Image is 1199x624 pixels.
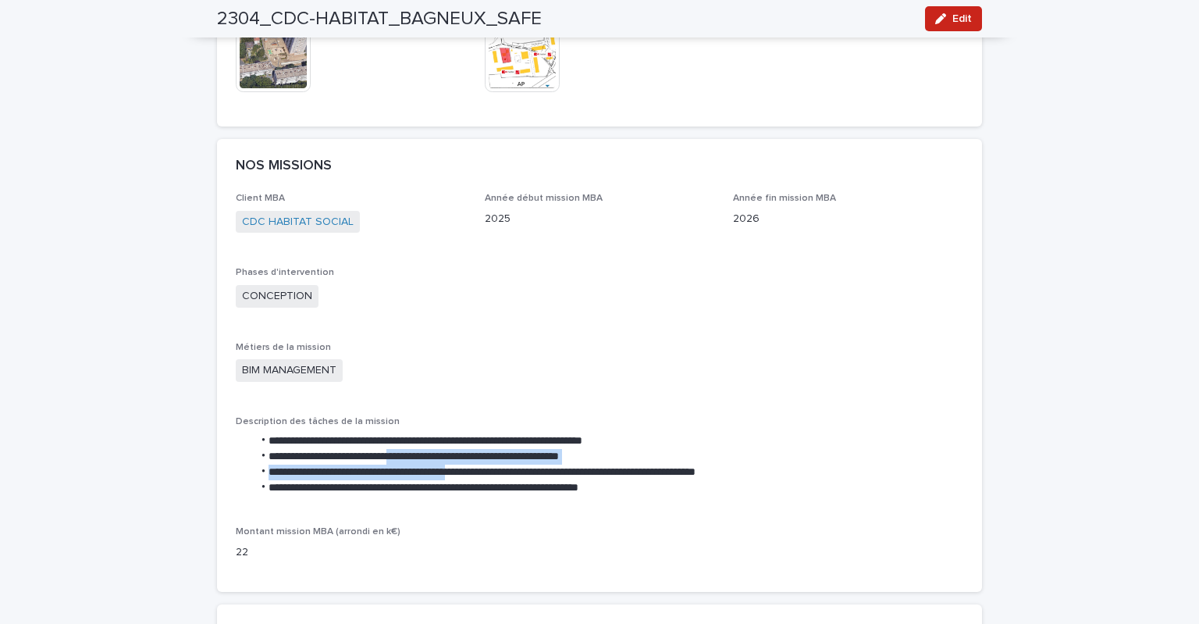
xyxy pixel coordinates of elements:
[485,194,603,203] span: Année début mission MBA
[236,527,400,537] span: Montant mission MBA (arrondi en k€)
[925,6,982,31] button: Edit
[217,8,542,30] h2: 2304_CDC-HABITAT_BAGNEUX_SAFE
[236,544,466,561] p: 22
[236,343,331,352] span: Métiers de la mission
[236,359,343,382] span: BIM MANAGEMENT
[236,194,285,203] span: Client MBA
[236,417,400,426] span: Description des tâches de la mission
[236,285,318,308] span: CONCEPTION
[242,214,354,230] a: CDC HABITAT SOCIAL
[236,158,332,175] h2: NOS MISSIONS
[236,268,334,277] span: Phases d'intervention
[733,211,963,227] p: 2026
[485,211,715,227] p: 2025
[952,13,972,24] span: Edit
[733,194,836,203] span: Année fin mission MBA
